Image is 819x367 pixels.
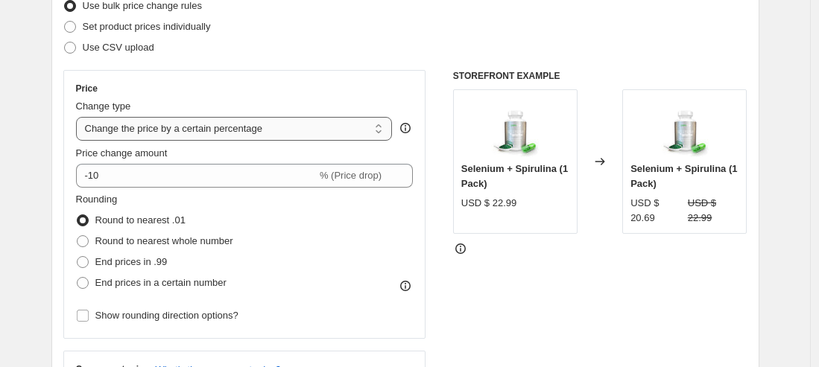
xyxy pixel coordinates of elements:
div: USD $ 20.69 [630,196,682,226]
span: Set product prices individually [83,21,211,32]
span: Use CSV upload [83,42,154,53]
span: Rounding [76,194,118,205]
span: Change type [76,100,131,112]
img: 22selenium02_80x.jpg [655,98,715,157]
div: help [398,121,413,135]
span: % (Price drop) [320,170,382,181]
img: 22selenium02_80x.jpg [485,98,545,157]
input: -15 [76,164,317,188]
span: End prices in a certain number [95,277,227,288]
span: Selenium + Spirulina (1 Pack) [630,163,737,189]
h3: Price [76,83,98,95]
span: Round to nearest whole number [95,235,233,246]
h6: STOREFRONT EXAMPLE [453,70,747,82]
span: Round to nearest .01 [95,214,186,226]
span: Price change amount [76,147,168,159]
span: Selenium + Spirulina (1 Pack) [461,163,568,189]
span: End prices in .99 [95,256,168,267]
div: USD $ 22.99 [461,196,516,211]
span: Show rounding direction options? [95,310,238,321]
strike: USD $ 22.99 [688,196,739,226]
